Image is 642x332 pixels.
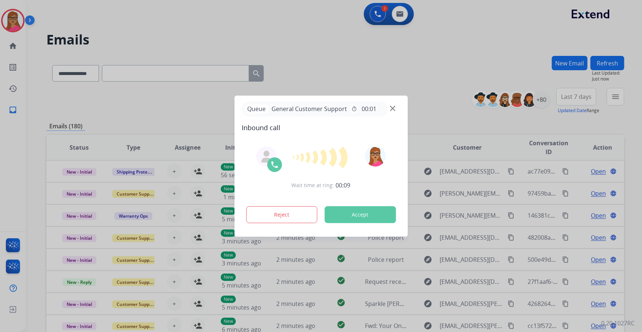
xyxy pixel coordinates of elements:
img: close-button [390,106,396,111]
p: Queue [245,104,269,114]
p: 0.20.1027RC [601,319,635,328]
img: call-icon [270,160,279,169]
span: 00:01 [362,104,376,113]
span: 00:09 [336,181,351,190]
button: Reject [246,206,318,223]
mat-icon: timer [351,106,357,112]
span: Inbound call [242,122,400,133]
img: avatar [365,146,386,167]
button: Accept [324,206,396,223]
span: Wait time at ring: [292,182,334,189]
span: General Customer Support [269,104,350,113]
img: agent-avatar [260,151,272,163]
